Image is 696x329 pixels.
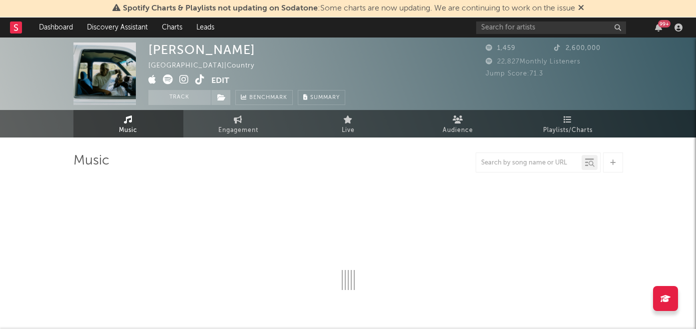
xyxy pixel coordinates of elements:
div: 99 + [658,20,671,27]
a: Engagement [183,110,293,137]
span: 2,600,000 [554,45,601,51]
a: Music [73,110,183,137]
span: Music [119,124,137,136]
span: Dismiss [578,4,584,12]
input: Search for artists [476,21,626,34]
a: Dashboard [32,17,80,37]
a: Audience [403,110,513,137]
button: Track [148,90,211,105]
button: Summary [298,90,345,105]
button: Edit [211,74,229,87]
span: Summary [310,95,340,100]
input: Search by song name or URL [476,159,582,167]
a: Charts [155,17,189,37]
div: [GEOGRAPHIC_DATA] | Country [148,60,266,72]
span: Benchmark [249,92,287,104]
span: 22,827 Monthly Listeners [486,58,581,65]
span: Spotify Charts & Playlists not updating on Sodatone [123,4,318,12]
div: [PERSON_NAME] [148,42,255,57]
span: : Some charts are now updating. We are continuing to work on the issue [123,4,575,12]
button: 99+ [655,23,662,31]
a: Discovery Assistant [80,17,155,37]
span: Jump Score: 71.3 [486,70,543,77]
span: 1,459 [486,45,516,51]
span: Playlists/Charts [543,124,593,136]
span: Audience [443,124,473,136]
a: Benchmark [235,90,293,105]
a: Playlists/Charts [513,110,623,137]
span: Engagement [218,124,258,136]
a: Leads [189,17,221,37]
span: Live [342,124,355,136]
a: Live [293,110,403,137]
